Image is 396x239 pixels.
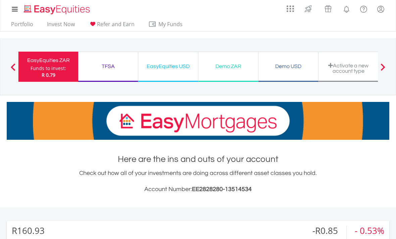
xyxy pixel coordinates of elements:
a: Portfolio [8,21,36,31]
span: My Funds [148,20,192,28]
div: Activate a new account type [323,63,374,74]
a: Vouchers [318,2,338,14]
h1: Here are the ins and outs of your account [7,153,389,165]
div: Check out how all of your investments are doing across different asset classes you hold. [7,169,389,194]
div: Demo ZAR [202,62,254,71]
div: -R0.85 [297,226,346,236]
div: EasyEquities ZAR [22,56,74,65]
a: FAQ's and Support [355,2,372,15]
div: R160.93 [12,226,45,236]
a: AppsGrid [282,2,298,12]
img: vouchers-v2.svg [323,3,334,14]
span: R 0.79 [42,72,55,78]
a: Home page [21,2,93,15]
div: Funds to invest: [31,65,66,72]
h3: Account Number: [7,185,389,194]
div: EasyEquities USD [142,62,194,71]
span: Refer and Earn [97,20,135,28]
div: Demo USD [262,62,314,71]
div: - 0.53% [355,226,384,236]
div: TFSA [82,62,134,71]
span: EE2828280-13514534 [192,186,252,192]
a: Notifications [338,2,355,15]
a: Refer and Earn [86,21,137,31]
a: Invest Now [44,21,78,31]
a: My Profile [372,2,389,16]
img: grid-menu-icon.svg [287,5,294,12]
img: thrive-v2.svg [303,3,314,14]
img: EasyMortage Promotion Banner [7,102,389,140]
img: EasyEquities_Logo.png [22,4,93,15]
